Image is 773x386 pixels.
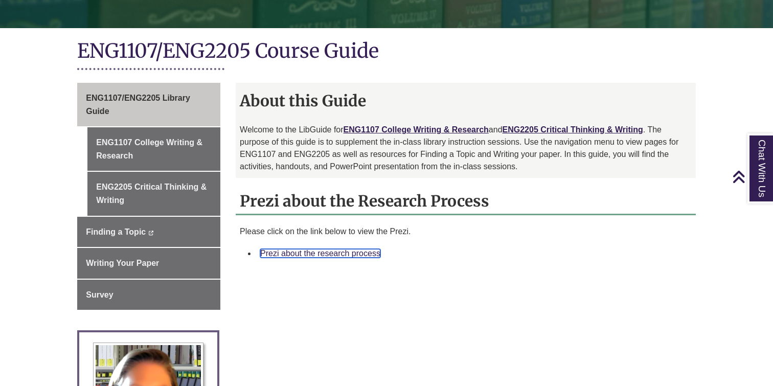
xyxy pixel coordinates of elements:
[77,217,220,247] a: Finding a Topic
[732,170,770,184] a: Back to Top
[77,248,220,279] a: Writing Your Paper
[86,290,113,299] span: Survey
[86,259,159,267] span: Writing Your Paper
[86,94,190,116] span: ENG1107/ENG2205 Library Guide
[77,83,220,126] a: ENG1107/ENG2205 Library Guide
[240,124,692,173] p: Welcome to the LibGuide for and . The purpose of this guide is to supplement the in-class library...
[77,83,220,310] div: Guide Page Menu
[236,188,696,215] h2: Prezi about the Research Process
[240,225,692,238] p: Please click on the link below to view the Prezi.
[503,125,643,134] a: ENG2205 Critical Thinking & Writing
[77,280,220,310] a: Survey
[77,38,696,65] h1: ENG1107/ENG2205 Course Guide
[86,228,146,236] span: Finding a Topic
[87,172,220,215] a: ENG2205 Critical Thinking & Writing
[344,125,489,134] a: ENG1107 College Writing & Research
[87,127,220,171] a: ENG1107 College Writing & Research
[148,231,154,235] i: This link opens in a new window
[260,249,380,258] a: Prezi about the research process
[236,88,696,113] h2: About this Guide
